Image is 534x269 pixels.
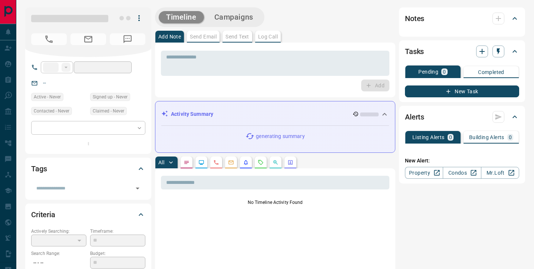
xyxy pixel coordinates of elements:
h2: Criteria [31,209,55,221]
a: Mr.Loft [481,167,519,179]
p: Listing Alerts [412,135,445,140]
div: Alerts [405,108,519,126]
button: Open [132,183,143,194]
p: 0 [449,135,452,140]
span: No Number [31,33,67,45]
svg: Requests [258,159,264,165]
span: Contacted - Never [34,107,69,115]
p: Completed [478,70,504,75]
span: Signed up - Never [93,93,128,101]
p: Building Alerts [469,135,504,140]
p: generating summary [256,132,304,140]
h2: Alerts [405,111,424,123]
p: 0 [509,135,512,140]
p: No Timeline Activity Found [161,199,389,206]
a: Property [405,167,443,179]
svg: Opportunities [273,159,278,165]
svg: Lead Browsing Activity [198,159,204,165]
div: Tags [31,160,145,178]
h2: Tags [31,163,47,175]
a: Condos [443,167,481,179]
p: Timeframe: [90,228,145,235]
p: -- - -- [31,257,86,269]
p: Activity Summary [171,110,213,118]
div: Criteria [31,206,145,223]
svg: Calls [213,159,219,165]
svg: Notes [184,159,189,165]
svg: Agent Actions [287,159,293,165]
p: Budget: [90,250,145,257]
button: Campaigns [207,11,261,23]
svg: Listing Alerts [243,159,249,165]
span: No Email [70,33,106,45]
p: Add Note [158,34,181,39]
div: Notes [405,10,519,27]
h2: Tasks [405,46,424,57]
button: New Task [405,85,519,97]
p: Search Range: [31,250,86,257]
p: 0 [443,69,446,74]
p: All [158,160,164,165]
div: Tasks [405,43,519,60]
svg: Emails [228,159,234,165]
h2: Notes [405,13,424,24]
span: Claimed - Never [93,107,124,115]
a: -- [43,80,46,86]
span: Active - Never [34,93,61,101]
p: New Alert: [405,157,519,165]
span: No Number [110,33,145,45]
p: Actively Searching: [31,228,86,235]
button: Timeline [159,11,204,23]
p: Pending [418,69,438,74]
div: Activity Summary [161,107,389,121]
